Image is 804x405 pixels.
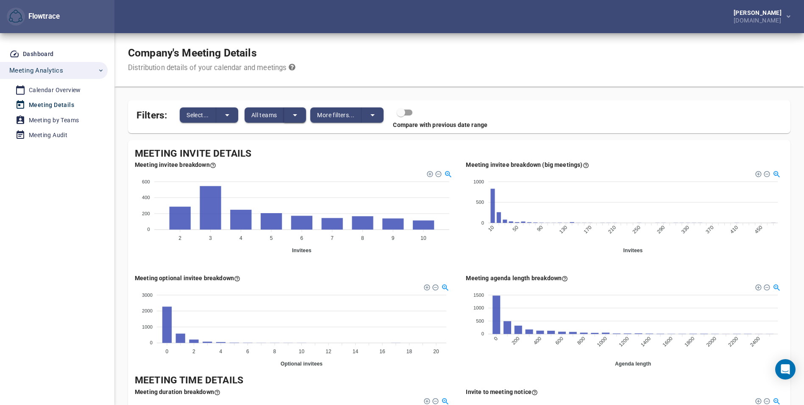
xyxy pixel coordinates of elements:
div: Selection Zoom [772,397,779,404]
div: Calendar Overview [29,85,81,96]
tspan: 200 [142,211,150,216]
button: Select... [180,107,216,123]
div: Zoom In [423,284,429,290]
div: split button [180,107,238,123]
div: Zoom Out [763,284,769,290]
tspan: 4 [220,349,223,354]
div: Zoom Out [435,170,441,176]
tspan: 0 [147,227,150,232]
div: Distribution details of your calendar and meetings [128,63,295,73]
div: Compare with previous date range [128,121,784,129]
tspan: 8 [361,235,364,241]
text: Agenda length [615,361,651,367]
tspan: 3 [209,235,212,241]
tspan: 600 [142,179,150,184]
tspan: 330 [680,225,690,235]
tspan: 250 [631,225,641,235]
span: Meeting Analytics [9,65,63,76]
tspan: 1000 [595,335,608,348]
div: Open Intercom Messenger [775,359,796,380]
button: [PERSON_NAME][DOMAIN_NAME] [720,7,797,26]
button: All teams [245,107,284,123]
tspan: 370 [704,225,715,235]
img: Flowtrace [9,10,22,23]
tspan: 0 [150,340,153,346]
tspan: 600 [554,335,564,346]
tspan: 50 [511,225,520,233]
div: Here you see how many meetings by the duration of it (duration in 5 minute steps). We don't show ... [135,388,220,396]
tspan: 210 [606,225,617,235]
tspan: 0 [481,332,484,337]
tspan: 0 [492,335,499,342]
tspan: 410 [729,225,739,235]
div: Meeting Audit [29,130,67,141]
tspan: 1000 [142,324,153,329]
div: Here you see how many meetings have certain length of an agenda and up to 2.5k characters. The le... [466,274,568,282]
tspan: 14 [353,349,359,354]
div: split button [310,107,384,123]
text: Optional invitees [281,361,323,367]
tspan: 7 [331,235,334,241]
tspan: 3000 [142,292,153,298]
div: Dashboard [23,49,54,59]
tspan: 2000 [705,335,717,348]
div: Zoom In [426,170,432,176]
div: Flowtrace [7,8,60,26]
div: Selection Zoom [772,170,779,177]
tspan: 18 [406,349,412,354]
tspan: 1800 [683,335,696,348]
tspan: 5 [270,235,273,241]
tspan: 2200 [727,335,739,348]
tspan: 2 [178,235,181,241]
tspan: 0 [166,349,169,354]
tspan: 6 [300,235,303,241]
div: Meeting by Teams [29,115,79,126]
div: Meeting invitee breakdown [135,160,216,169]
span: Filters: [136,104,167,123]
button: Flowtrace [7,8,25,26]
text: Invitees [623,247,643,253]
tspan: 500 [476,200,484,205]
tspan: 1600 [661,335,673,348]
span: Select... [186,110,209,120]
button: More filters... [310,107,362,123]
tspan: 12 [325,349,331,354]
tspan: 16 [379,349,385,354]
div: Zoom Out [432,397,438,403]
div: Zoom Out [763,170,769,176]
tspan: 200 [510,335,520,346]
tspan: 170 [582,225,593,235]
div: Zoom In [754,397,760,403]
div: Selection Zoom [772,283,779,290]
h1: Company's Meeting Details [128,47,295,59]
tspan: 800 [576,335,586,346]
span: All teams [251,110,277,120]
tspan: 8 [273,349,276,354]
span: More filters... [317,110,354,120]
tspan: 1500 [473,292,484,298]
div: Zoom In [754,284,760,290]
tspan: 2 [192,349,195,354]
tspan: 1000 [473,305,484,310]
div: Selection Zoom [441,283,448,290]
div: Zoom In [754,170,760,176]
div: Here you see how many meetings have had advance notice in hours when the invite was sent out [466,388,538,396]
tspan: 500 [476,318,484,323]
div: Selection Zoom [444,170,451,177]
tspan: 400 [142,195,150,200]
div: Meeting Details [29,100,74,110]
tspan: 10 [420,235,426,241]
div: Selection Zoom [441,397,448,404]
div: Meeting Invite Details [135,147,784,161]
tspan: 1400 [640,335,652,348]
tspan: 10 [487,225,495,233]
tspan: 4 [239,235,242,241]
tspan: 2400 [748,335,761,348]
tspan: 20 [433,349,439,354]
tspan: 0 [481,220,484,225]
tspan: 290 [656,225,666,235]
tspan: 1000 [473,179,484,184]
tspan: 90 [536,225,544,233]
tspan: 2000 [142,308,153,313]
